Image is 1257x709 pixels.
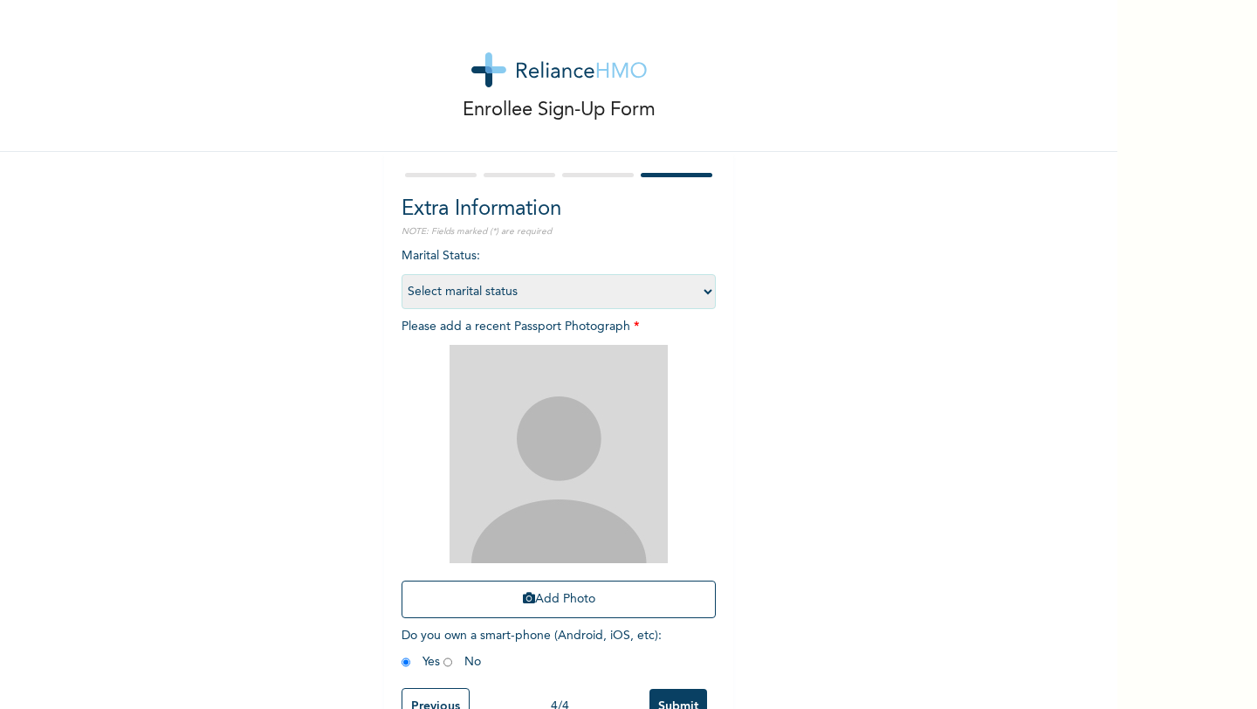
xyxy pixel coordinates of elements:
img: Crop [450,345,668,563]
button: Add Photo [402,581,716,618]
h2: Extra Information [402,194,716,225]
span: Marital Status : [402,250,716,298]
p: Enrollee Sign-Up Form [463,96,656,125]
p: NOTE: Fields marked (*) are required [402,225,716,238]
span: Please add a recent Passport Photograph [402,320,716,627]
img: logo [471,52,647,87]
span: Do you own a smart-phone (Android, iOS, etc) : Yes No [402,630,662,668]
